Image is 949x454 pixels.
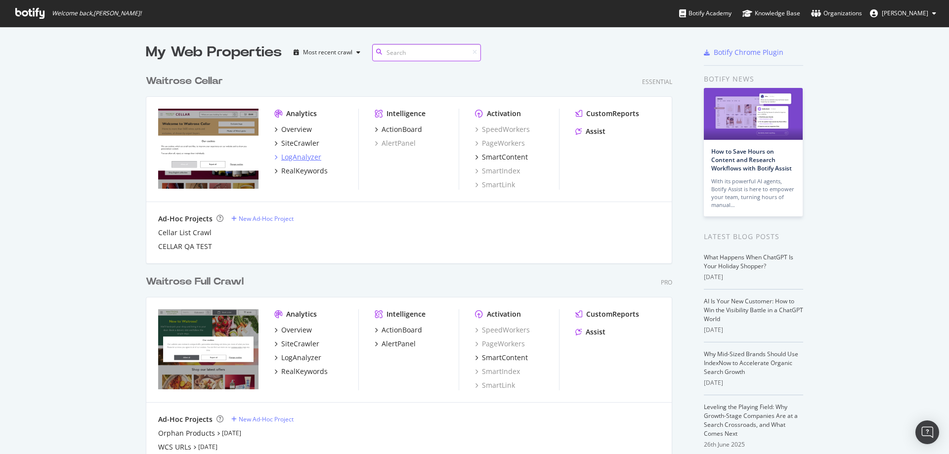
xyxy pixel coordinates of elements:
[146,74,223,88] div: Waitrose Cellar
[862,5,944,21] button: [PERSON_NAME]
[704,403,798,438] a: Leveling the Playing Field: Why Growth-Stage Companies Are at a Search Crossroads, and What Comes...
[575,126,605,136] a: Assist
[487,109,521,119] div: Activation
[475,380,515,390] a: SmartLink
[575,327,605,337] a: Assist
[704,88,803,140] img: How to Save Hours on Content and Research Workflows with Botify Assist
[231,415,294,423] a: New Ad-Hoc Project
[158,109,259,189] img: waitrosecellar.com
[475,152,528,162] a: SmartContent
[231,214,294,223] a: New Ad-Hoc Project
[475,339,525,349] a: PageWorkers
[575,309,639,319] a: CustomReports
[704,350,798,376] a: Why Mid-Sized Brands Should Use IndexNow to Accelerate Organic Search Growth
[704,74,803,84] div: Botify news
[239,415,294,423] div: New Ad-Hoc Project
[146,275,248,289] a: Waitrose Full Crawl
[387,309,426,319] div: Intelligence
[375,138,416,148] a: AlertPanel
[475,367,520,376] a: SmartIndex
[586,109,639,119] div: CustomReports
[146,275,244,289] div: Waitrose Full Crawl
[475,325,530,335] a: SpeedWorkers
[286,109,317,119] div: Analytics
[158,428,215,438] a: Orphan Products
[274,339,319,349] a: SiteCrawler
[274,353,321,363] a: LogAnalyzer
[281,353,321,363] div: LogAnalyzer
[146,74,227,88] a: Waitrose Cellar
[375,325,422,335] a: ActionBoard
[704,273,803,282] div: [DATE]
[475,124,530,134] a: SpeedWorkers
[714,47,783,57] div: Botify Chrome Plugin
[281,367,328,376] div: RealKeywords
[711,147,792,172] a: How to Save Hours on Content and Research Workflows with Botify Assist
[372,44,481,61] input: Search
[239,214,294,223] div: New Ad-Hoc Project
[158,414,213,424] div: Ad-Hoc Projects
[274,367,328,376] a: RealKeywords
[482,353,528,363] div: SmartContent
[281,152,321,162] div: LogAnalyzer
[642,78,672,86] div: Essential
[286,309,317,319] div: Analytics
[290,44,364,60] button: Most recent crawl
[915,420,939,444] div: Open Intercom Messenger
[274,124,312,134] a: Overview
[475,180,515,190] a: SmartLink
[704,231,803,242] div: Latest Blog Posts
[382,124,422,134] div: ActionBoard
[586,126,605,136] div: Assist
[281,166,328,176] div: RealKeywords
[158,242,212,251] a: CELLAR QA TEST
[661,278,672,287] div: Pro
[679,8,732,18] div: Botify Academy
[303,49,352,55] div: Most recent crawl
[704,47,783,57] a: Botify Chrome Plugin
[281,325,312,335] div: Overview
[158,442,191,452] a: WCS URLs
[281,339,319,349] div: SiteCrawler
[704,253,793,270] a: What Happens When ChatGPT Is Your Holiday Shopper?
[586,327,605,337] div: Assist
[882,9,928,17] span: Phil McDonald
[704,297,803,323] a: AI Is Your New Customer: How to Win the Visibility Battle in a ChatGPT World
[586,309,639,319] div: CustomReports
[281,124,312,134] div: Overview
[387,109,426,119] div: Intelligence
[475,138,525,148] a: PageWorkers
[158,214,213,224] div: Ad-Hoc Projects
[742,8,800,18] div: Knowledge Base
[382,325,422,335] div: ActionBoard
[375,124,422,134] a: ActionBoard
[575,109,639,119] a: CustomReports
[158,309,259,389] img: www.waitrose.com
[704,326,803,334] div: [DATE]
[711,177,795,209] div: With its powerful AI agents, Botify Assist is here to empower your team, turning hours of manual…
[704,440,803,449] div: 26th June 2025
[281,138,319,148] div: SiteCrawler
[375,339,416,349] a: AlertPanel
[487,309,521,319] div: Activation
[475,166,520,176] a: SmartIndex
[382,339,416,349] div: AlertPanel
[811,8,862,18] div: Organizations
[274,138,319,148] a: SiteCrawler
[475,353,528,363] a: SmartContent
[52,9,141,17] span: Welcome back, [PERSON_NAME] !
[158,228,212,238] a: Cellar List Crawl
[274,325,312,335] a: Overview
[198,443,217,451] a: [DATE]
